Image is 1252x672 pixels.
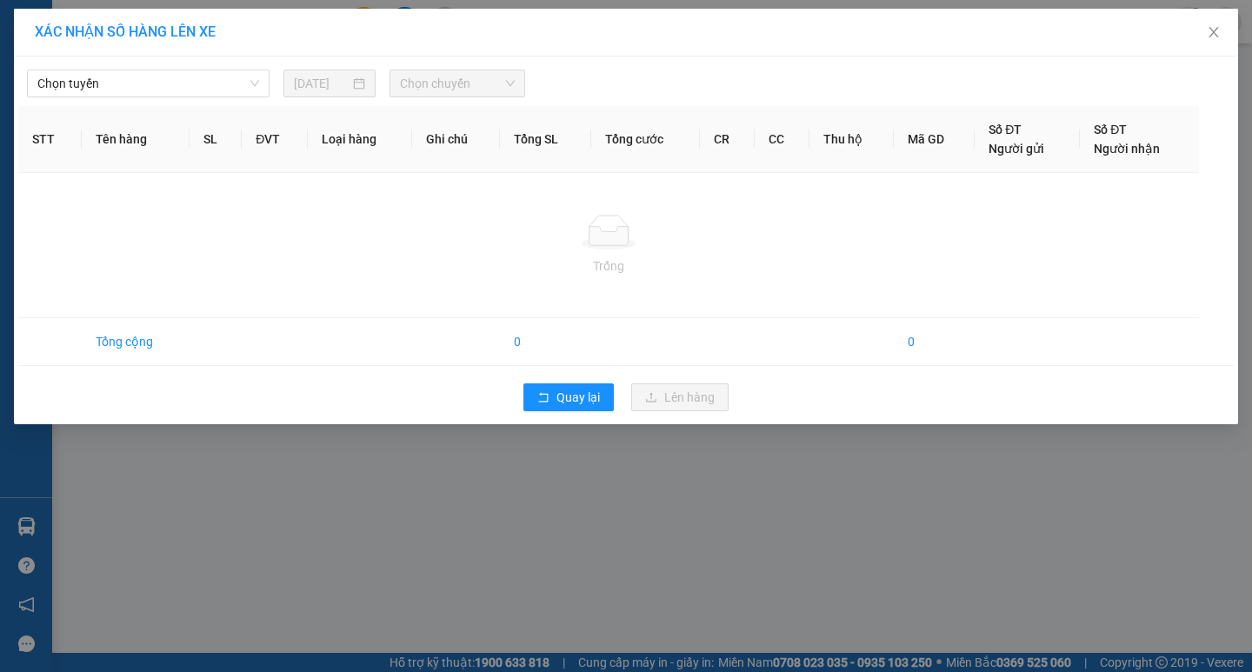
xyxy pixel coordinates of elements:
[700,106,755,173] th: CR
[523,383,614,411] button: rollbackQuay lại
[894,318,975,366] td: 0
[591,106,700,173] th: Tổng cước
[989,142,1044,156] span: Người gửi
[1189,9,1238,57] button: Close
[242,106,308,173] th: ĐVT
[13,102,143,138] div: Gửi: VP [PERSON_NAME]
[500,106,591,173] th: Tổng SL
[989,123,1022,136] span: Số ĐT
[37,70,259,96] span: Chọn tuyến
[1094,123,1127,136] span: Số ĐT
[400,70,515,96] span: Chọn chuyến
[18,106,82,173] th: STT
[500,318,591,366] td: 0
[1094,142,1160,156] span: Người nhận
[894,106,975,173] th: Mã GD
[631,383,729,411] button: uploadLên hàng
[190,106,243,173] th: SL
[82,106,190,173] th: Tên hàng
[556,388,600,407] span: Quay lại
[294,74,350,93] input: 14/08/2025
[755,106,809,173] th: CC
[809,106,894,173] th: Thu hộ
[98,73,228,92] text: PTT2508140017
[1207,25,1221,39] span: close
[35,23,216,40] span: XÁC NHẬN SỐ HÀNG LÊN XE
[82,318,190,366] td: Tổng cộng
[308,106,412,173] th: Loại hàng
[32,256,1185,276] div: Trống
[537,391,549,405] span: rollback
[152,102,312,138] div: Nhận: VP [GEOGRAPHIC_DATA]
[412,106,500,173] th: Ghi chú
